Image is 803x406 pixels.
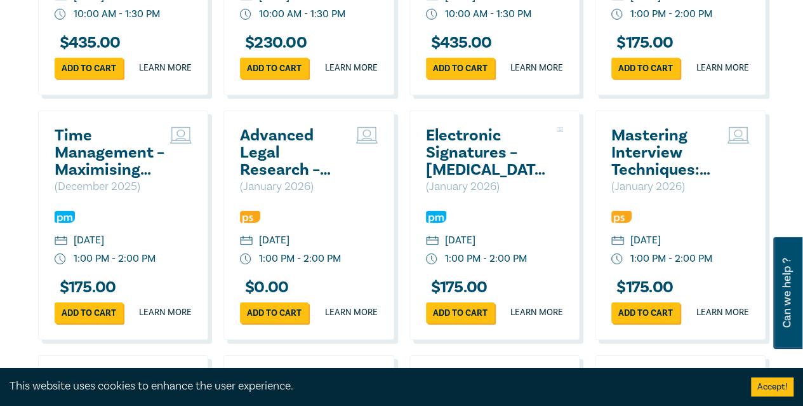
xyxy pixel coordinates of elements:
button: Accept cookies [751,377,793,396]
a: Advanced Legal Research – Leveraging AI for Efficient & Reliable Results [240,127,350,179]
a: Learn more [510,306,563,319]
img: watch [611,254,623,265]
div: [DATE] [259,233,289,248]
a: Add to cart [611,58,680,79]
h3: $ 230.00 [240,34,307,51]
img: calendar [240,236,253,247]
div: This website uses cookies to enhance the user experience. [10,378,732,395]
img: calendar [426,236,439,247]
div: 1:00 PM - 2:00 PM [259,252,341,266]
img: Live Stream [727,127,749,144]
a: Electronic Signatures – [MEDICAL_DATA] and Risk Mitigation [426,127,550,179]
a: Add to cart [240,58,309,79]
div: [DATE] [630,233,661,248]
img: Live Stream [170,127,192,144]
div: 1:00 PM - 2:00 PM [445,252,527,266]
p: ( January 2026 ) [611,179,721,195]
a: Learn more [139,306,192,319]
h3: $ 435.00 [426,34,492,51]
h3: $ 175.00 [611,279,673,296]
img: calendar [611,236,624,247]
a: Time Management – Maximising Productivity in Your Workday [55,127,164,179]
p: ( January 2026 ) [426,179,550,195]
img: Practice Management & Business Skills [426,211,446,223]
img: Live Stream [356,127,378,144]
a: Learn more [696,62,749,74]
a: Learn more [325,62,378,74]
h3: $ 175.00 [426,279,488,296]
a: Add to cart [426,302,494,323]
img: watch [55,254,66,265]
img: watch [240,254,251,265]
div: [DATE] [74,233,104,248]
span: Can we help ? [781,245,793,341]
img: watch [611,9,623,20]
a: Add to cart [55,302,123,323]
img: Professional Skills [611,211,632,223]
img: watch [240,9,251,20]
div: 10:00 AM - 1:30 PM [445,7,531,22]
img: Professional Skills [240,211,260,223]
div: [DATE] [445,233,475,248]
a: Add to cart [55,58,123,79]
img: Practice Management & Business Skills [55,211,75,223]
a: Learn more [510,62,563,74]
img: watch [426,9,437,20]
h3: $ 175.00 [55,279,116,296]
a: Add to cart [611,302,680,323]
h3: $ 435.00 [55,34,121,51]
div: 10:00 AM - 1:30 PM [74,7,160,22]
img: watch [426,254,437,265]
p: ( January 2026 ) [240,179,350,195]
a: Learn more [696,306,749,319]
div: 1:00 PM - 2:00 PM [74,252,156,266]
img: watch [55,9,66,20]
a: Add to cart [240,302,309,323]
h3: $ 175.00 [611,34,673,51]
a: Add to cart [426,58,494,79]
a: Mastering Interview Techniques: Building Rapport and Gathering Facts [611,127,721,179]
img: Live Stream [557,127,564,132]
a: Learn more [139,62,192,74]
h3: $ 0.00 [240,279,288,296]
div: 10:00 AM - 1:30 PM [259,7,345,22]
div: 1:00 PM - 2:00 PM [630,252,712,266]
a: Learn more [325,306,378,319]
div: 1:00 PM - 2:00 PM [630,7,712,22]
img: calendar [55,236,67,247]
p: ( December 2025 ) [55,179,164,195]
